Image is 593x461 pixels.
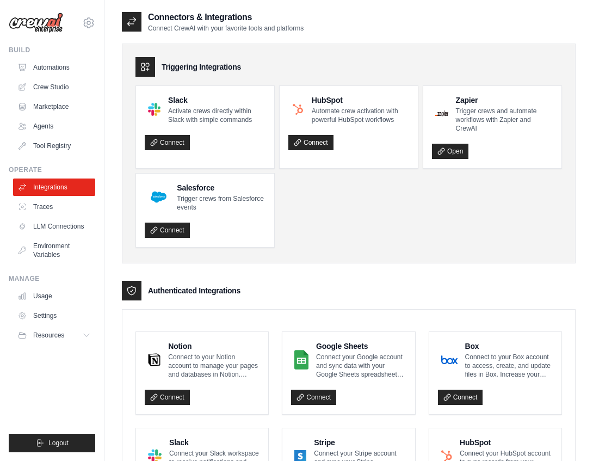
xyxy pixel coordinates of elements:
[294,349,308,371] img: Google Sheets Logo
[316,353,406,379] p: Connect your Google account and sync data with your Google Sheets spreadsheets. Our Google Sheets...
[288,135,333,150] a: Connect
[168,107,265,124] p: Activate crews directly within Slack with simple commands
[456,107,553,133] p: Trigger crews and automate workflows with Zapier and CrewAI
[465,341,553,352] h4: Box
[13,218,95,235] a: LLM Connections
[13,198,95,216] a: Traces
[312,107,409,124] p: Automate crew activation with powerful HubSpot workflows
[13,287,95,305] a: Usage
[312,95,409,106] h4: HubSpot
[148,285,240,296] h3: Authenticated Integrations
[291,390,336,405] a: Connect
[148,24,304,33] p: Connect CrewAI with your favorite tools and platforms
[145,223,190,238] a: Connect
[177,194,265,212] p: Trigger crews from Salesforce events
[9,46,95,54] div: Build
[145,135,190,150] a: Connect
[148,103,160,115] img: Slack Logo
[438,390,483,405] a: Connect
[9,165,95,174] div: Operate
[9,434,95,452] button: Logout
[148,186,169,207] img: Salesforce Logo
[13,98,95,115] a: Marketplace
[162,62,241,72] h3: Triggering Integrations
[292,103,304,116] img: HubSpot Logo
[316,341,406,352] h4: Google Sheets
[168,95,265,106] h4: Slack
[13,78,95,96] a: Crew Studio
[460,437,553,448] h4: HubSpot
[148,349,160,371] img: Notion Logo
[13,327,95,344] button: Resources
[168,353,260,379] p: Connect to your Notion account to manage your pages and databases in Notion. Increase your team’s...
[441,349,458,371] img: Box Logo
[13,59,95,76] a: Automations
[13,237,95,263] a: Environment Variables
[13,137,95,155] a: Tool Registry
[148,11,304,24] h2: Connectors & Integrations
[13,307,95,324] a: Settings
[465,353,553,379] p: Connect to your Box account to access, create, and update files in Box. Increase your team’s prod...
[168,341,260,352] h4: Notion
[13,179,95,196] a: Integrations
[145,390,190,405] a: Connect
[435,110,448,117] img: Zapier Logo
[13,118,95,135] a: Agents
[48,439,69,447] span: Logout
[9,274,95,283] div: Manage
[9,13,63,33] img: Logo
[177,182,265,193] h4: Salesforce
[456,95,553,106] h4: Zapier
[33,331,64,340] span: Resources
[169,437,260,448] h4: Slack
[314,437,406,448] h4: Stripe
[432,144,468,159] a: Open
